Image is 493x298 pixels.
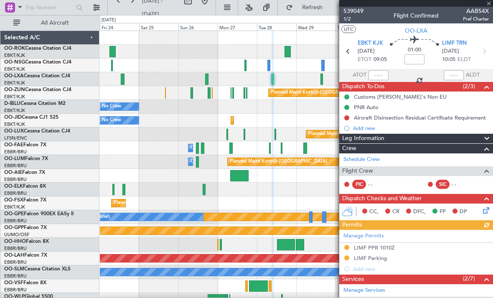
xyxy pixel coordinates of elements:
a: OO-LUMFalcon 7X [4,156,48,161]
a: Manage Services [343,286,385,295]
span: OO-LUX [4,129,24,134]
span: AAB54X [463,7,489,15]
a: OO-AIEFalcon 7X [4,170,45,175]
span: OO-FAE [4,143,23,148]
span: ELDT [457,56,471,64]
a: OO-HHOFalcon 8X [4,239,49,244]
a: OO-ROKCessna Citation CJ4 [4,46,71,51]
a: EBKT/KJK [4,52,25,59]
span: OO-GPE [4,211,24,216]
span: DP [460,208,467,216]
span: OO-ELK [4,184,23,189]
a: EBKT/KJK [4,80,25,86]
a: EBBR/BRU [4,259,27,265]
a: OO-FSXFalcon 7X [4,198,46,203]
span: 539049 [343,7,363,15]
span: [DATE] [442,47,459,56]
span: ALDT [466,71,480,79]
div: Thu 30 [335,23,375,31]
div: Planned Maint Kortrijk-[GEOGRAPHIC_DATA] [233,114,330,127]
span: CR [392,208,399,216]
span: CC, [369,208,379,216]
span: 1/2 [343,15,363,23]
a: Schedule Crew [343,155,380,164]
span: Flight Crew [342,166,373,176]
div: Sun 26 [178,23,218,31]
a: EBBR/BRU [4,190,27,196]
div: Fri 24 [100,23,139,31]
span: 10:05 [442,56,455,64]
div: Owner Melsbroek Air Base [191,142,247,154]
span: OO-AIE [4,170,22,175]
span: 01:00 [408,46,421,54]
a: OO-ELKFalcon 8X [4,184,46,189]
a: OO-NSGCessna Citation CJ4 [4,60,71,65]
span: [DATE] [358,47,375,56]
div: Aircraft Disinsection Residual Certificate Requirement [354,114,486,121]
div: - - [368,181,387,188]
span: Services [342,275,364,284]
div: Planned Maint Kortrijk-[GEOGRAPHIC_DATA] [230,155,327,168]
span: Pref Charter [463,15,489,23]
div: SIC [436,180,450,189]
a: OO-GPEFalcon 900EX EASy II [4,211,74,216]
button: All Aircraft [9,16,91,30]
a: OO-FAEFalcon 7X [4,143,46,148]
div: Mon 27 [218,23,257,31]
span: OO-ROK [4,46,25,51]
a: EBKT/KJK [4,66,25,72]
div: Add new [353,125,489,132]
a: EBKT/KJK [4,121,25,127]
div: Wed 29 [296,23,335,31]
div: No Crew [102,114,121,127]
span: OO-FSX [4,198,23,203]
span: DFC, [413,208,426,216]
div: Planned Maint Kortrijk-[GEOGRAPHIC_DATA] [271,87,368,99]
span: 09:05 [374,56,387,64]
a: EBKT/KJK [4,204,25,210]
span: Dispatch Checks and Weather [342,194,422,204]
div: Planned Maint [GEOGRAPHIC_DATA] ([GEOGRAPHIC_DATA]) [308,128,440,140]
div: PNR Auto [354,104,379,111]
span: Crew [342,144,356,153]
span: All Aircraft [22,20,88,26]
div: Owner Melsbroek Air Base [191,155,247,168]
input: Trip Number [25,1,74,14]
a: OO-LUXCessna Citation CJ4 [4,129,70,134]
span: Dispatch To-Dos [342,82,384,92]
a: OO-ZUNCessna Citation CJ4 [4,87,71,92]
div: Tue 28 [257,23,296,31]
span: OO-LUM [4,156,25,161]
a: EBBR/BRU [4,273,27,279]
a: EBBR/BRU [4,287,27,293]
div: No Crew [102,100,121,113]
div: PIC [352,180,366,189]
div: Sat 25 [139,23,178,31]
span: OO-GPP [4,225,24,230]
button: Refresh [282,1,332,14]
span: EBKT KJK [358,39,383,48]
span: OO-VSF [4,280,23,285]
a: EBKT/KJK [4,107,25,114]
a: OO-VSFFalcon 8X [4,280,46,285]
a: EBBR/BRU [4,163,27,169]
span: Refresh [295,5,330,10]
button: UTC [341,25,356,33]
a: EBBR/BRU [4,218,27,224]
span: ATOT [353,71,366,79]
span: OO-NSG [4,60,25,65]
div: Planned Maint Kortrijk-[GEOGRAPHIC_DATA] [114,197,211,209]
a: EBBR/BRU [4,176,27,183]
span: (2/3) [463,82,475,91]
a: D-IBLUCessna Citation M2 [4,101,66,106]
a: UUMO/OSF [4,232,29,238]
span: FP [440,208,446,216]
div: - - [452,181,470,188]
a: LFSN/ENC [4,135,27,141]
span: Leg Information [342,134,384,143]
span: OO-ZUN [4,87,25,92]
a: OO-GPPFalcon 7X [4,225,47,230]
a: OO-LAHFalcon 7X [4,253,47,258]
a: OO-JIDCessna CJ1 525 [4,115,58,120]
div: [DATE] [102,17,116,24]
